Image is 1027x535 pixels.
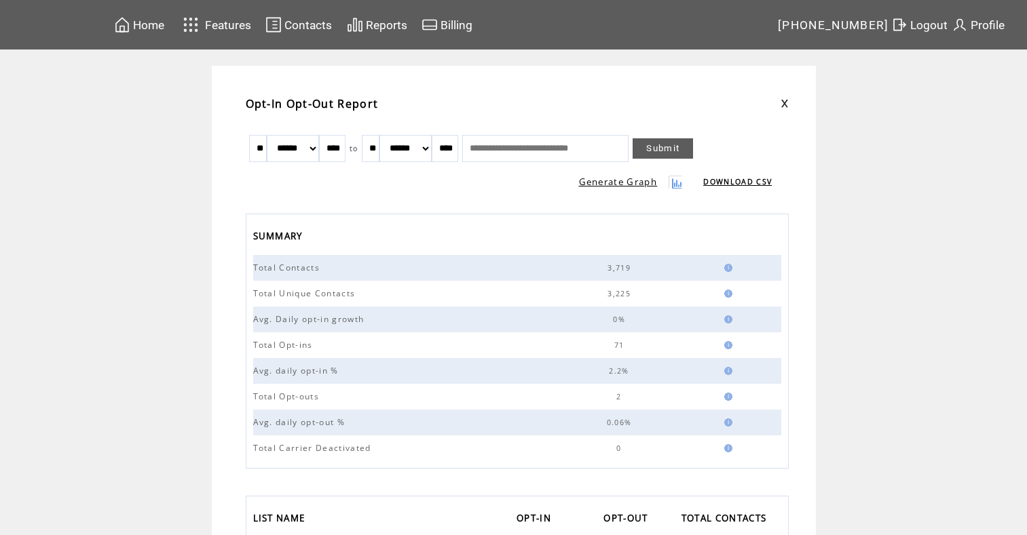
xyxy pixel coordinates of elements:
img: help.gif [720,315,732,323]
img: help.gif [720,341,732,349]
span: 0 [616,443,624,453]
span: 3,225 [608,289,634,298]
span: OPT-OUT [603,509,651,531]
img: help.gif [720,393,732,401]
a: OPT-OUT [603,509,654,531]
span: Total Carrier Deactivated [253,442,375,454]
a: LIST NAME [253,509,312,531]
img: help.gif [720,367,732,375]
span: Features [205,18,251,32]
img: help.gif [720,290,732,298]
img: profile.svg [952,16,968,33]
span: Reports [366,18,407,32]
span: Contacts [284,18,332,32]
span: Total Contacts [253,262,324,273]
a: Features [177,12,254,38]
span: Profile [971,18,1005,32]
img: help.gif [720,264,732,272]
a: Logout [889,14,950,35]
img: help.gif [720,444,732,452]
img: help.gif [720,418,732,427]
span: Home [133,18,164,32]
img: home.svg [114,16,130,33]
span: [PHONE_NUMBER] [778,18,889,32]
span: LIST NAME [253,509,309,531]
span: TOTAL CONTACTS [681,509,770,531]
span: Logout [910,18,948,32]
a: Billing [419,14,474,35]
span: OPT-IN [517,509,555,531]
img: features.svg [179,14,203,36]
span: Opt-In Opt-Out Report [246,96,379,111]
span: 0.06% [607,418,635,427]
a: Submit [633,138,693,159]
a: Home [112,14,166,35]
a: Contacts [263,14,334,35]
img: chart.svg [347,16,363,33]
span: 0% [613,315,629,324]
span: Total Opt-ins [253,339,316,351]
a: Reports [345,14,409,35]
span: 2.2% [609,366,632,376]
img: creidtcard.svg [422,16,438,33]
a: Generate Graph [579,176,658,188]
span: Avg. Daily opt-in growth [253,313,368,325]
a: Profile [950,14,1007,35]
span: Total Unique Contacts [253,288,359,299]
a: TOTAL CONTACTS [681,509,774,531]
img: contacts.svg [265,16,282,33]
img: exit.svg [891,16,908,33]
a: OPT-IN [517,509,558,531]
span: Avg. daily opt-out % [253,416,349,428]
span: 71 [614,340,628,350]
span: 3,719 [608,263,634,273]
span: Avg. daily opt-in % [253,365,342,376]
a: DOWNLOAD CSV [703,177,772,186]
span: Billing [441,18,472,32]
span: 2 [616,392,624,401]
span: SUMMARY [253,226,306,249]
span: Total Opt-outs [253,391,323,402]
span: to [350,144,358,153]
